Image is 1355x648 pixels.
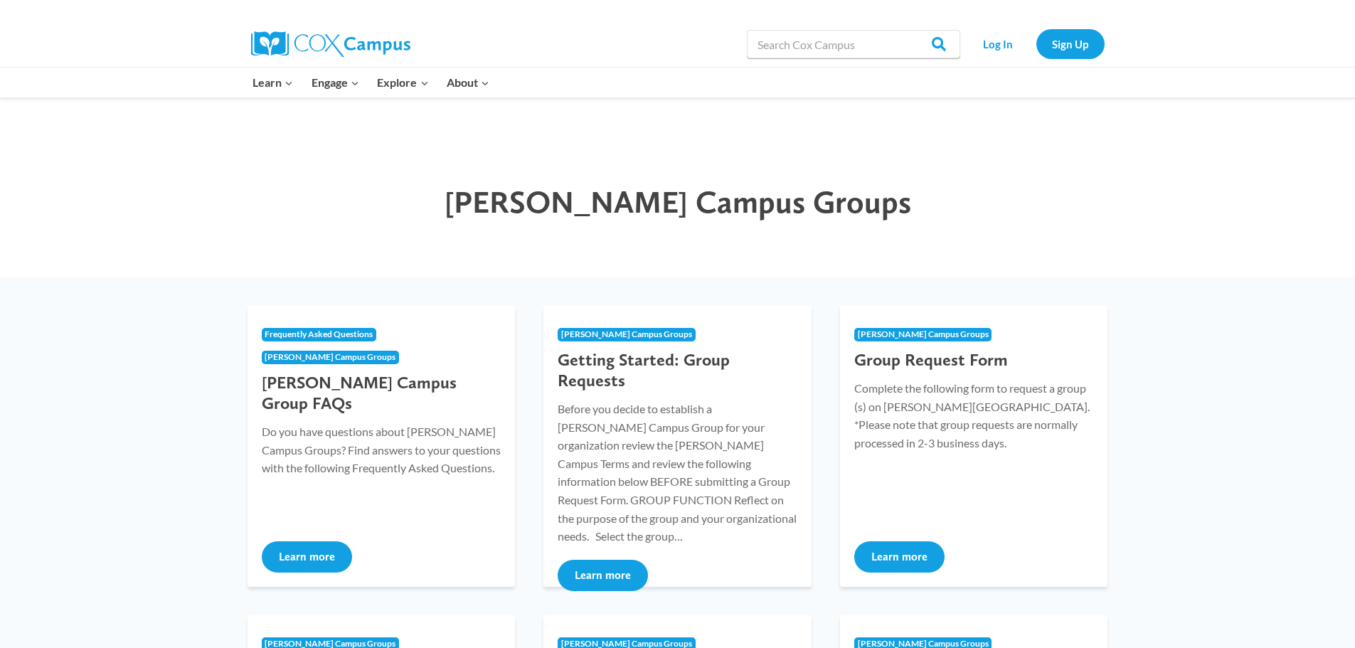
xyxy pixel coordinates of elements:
[854,541,945,573] button: Learn more
[858,329,989,339] span: [PERSON_NAME] Campus Groups
[558,560,648,591] button: Learn more
[543,306,812,587] a: [PERSON_NAME] Campus Groups Getting Started: Group Requests Before you decide to establish a [PER...
[840,306,1108,587] a: [PERSON_NAME] Campus Groups Group Request Form Complete the following form to request a group (s)...
[244,68,499,97] nav: Primary Navigation
[265,351,395,362] span: [PERSON_NAME] Campus Groups
[854,379,1094,452] p: Complete the following form to request a group (s) on [PERSON_NAME][GEOGRAPHIC_DATA]. *Please not...
[262,373,501,414] h3: [PERSON_NAME] Campus Group FAQs
[265,329,373,339] span: Frequently Asked Questions
[561,329,692,339] span: [PERSON_NAME] Campus Groups
[312,73,359,92] span: Engage
[967,29,1029,58] a: Log In
[747,30,960,58] input: Search Cox Campus
[248,306,516,587] a: Frequently Asked Questions[PERSON_NAME] Campus Groups [PERSON_NAME] Campus Group FAQs Do you have...
[262,541,352,573] button: Learn more
[377,73,428,92] span: Explore
[262,423,501,477] p: Do you have questions about [PERSON_NAME] Campus Groups? Find answers to your questions with the ...
[253,73,293,92] span: Learn
[447,73,489,92] span: About
[1036,29,1105,58] a: Sign Up
[445,183,911,221] span: [PERSON_NAME] Campus Groups
[854,350,1094,371] h3: Group Request Form
[251,31,410,57] img: Cox Campus
[558,350,797,391] h3: Getting Started: Group Requests
[558,400,797,546] p: Before you decide to establish a [PERSON_NAME] Campus Group for your organization review the [PER...
[967,29,1105,58] nav: Secondary Navigation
